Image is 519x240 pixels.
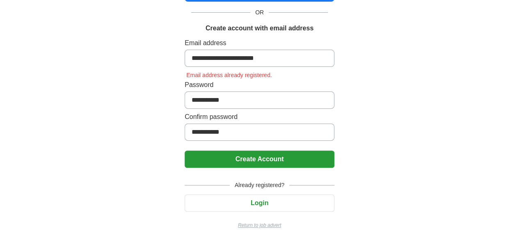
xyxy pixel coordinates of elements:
button: Login [185,194,334,212]
h1: Create account with email address [206,23,313,33]
label: Email address [185,38,334,48]
span: OR [250,8,269,17]
label: Confirm password [185,112,334,122]
span: Email address already registered. [185,72,274,78]
button: Create Account [185,151,334,168]
label: Password [185,80,334,90]
a: Return to job advert [185,222,334,229]
span: Already registered? [230,181,289,190]
a: Login [185,199,334,206]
